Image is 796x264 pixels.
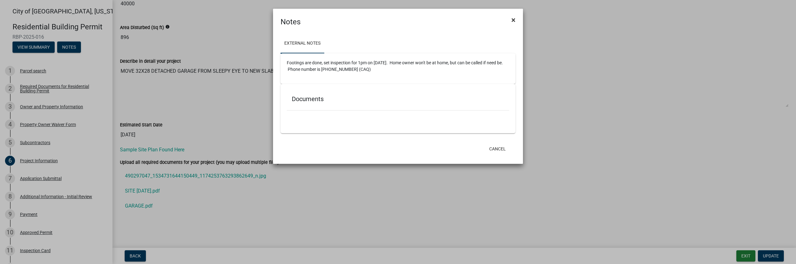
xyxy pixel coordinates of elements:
button: Cancel [484,143,511,154]
h5: Documents [292,95,504,103]
h4: Notes [281,16,301,27]
button: Close [506,11,520,29]
p: Footings are done, set inspection for 1pm on [DATE]. Home owner won't be at home, but can be call... [287,60,509,73]
span: × [511,16,515,24]
a: External Notes [281,34,324,54]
